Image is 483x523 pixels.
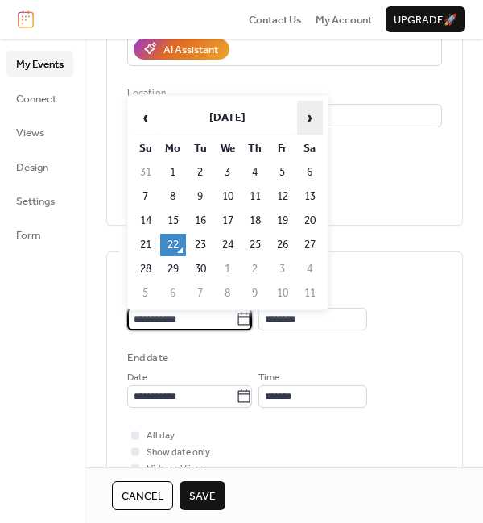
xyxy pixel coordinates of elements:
td: 1 [215,258,241,280]
img: logo [18,10,34,28]
span: Settings [16,193,55,210]
td: 31 [133,161,159,184]
td: 5 [270,161,295,184]
td: 25 [242,234,268,256]
td: 3 [270,258,295,280]
td: 9 [188,185,213,208]
td: 22 [160,234,186,256]
td: 4 [297,258,323,280]
div: AI Assistant [163,42,218,58]
button: AI Assistant [134,39,229,60]
a: Connect [6,85,73,111]
td: 19 [270,210,295,232]
span: Contact Us [249,12,302,28]
div: End date [127,350,168,366]
td: 6 [160,282,186,305]
a: Views [6,119,73,145]
th: Tu [188,137,213,160]
td: 4 [242,161,268,184]
td: 28 [133,258,159,280]
td: 10 [215,185,241,208]
td: 7 [188,282,213,305]
td: 3 [215,161,241,184]
span: ‹ [134,102,158,134]
td: 18 [242,210,268,232]
td: 11 [297,282,323,305]
td: 1 [160,161,186,184]
span: My Events [16,56,64,73]
span: Hide end time [147,461,204,477]
td: 8 [215,282,241,305]
a: Settings [6,188,73,214]
td: 9 [242,282,268,305]
td: 27 [297,234,323,256]
td: 10 [270,282,295,305]
th: Th [242,137,268,160]
th: Mo [160,137,186,160]
th: Su [133,137,159,160]
td: 20 [297,210,323,232]
td: 7 [133,185,159,208]
a: Form [6,222,73,247]
span: Date [127,370,147,386]
td: 13 [297,185,323,208]
td: 6 [297,161,323,184]
td: 2 [242,258,268,280]
span: Views [16,125,44,141]
th: Sa [297,137,323,160]
th: [DATE] [160,101,295,135]
button: Upgrade🚀 [386,6,465,32]
td: 15 [160,210,186,232]
a: Contact Us [249,11,302,27]
td: 17 [215,210,241,232]
span: Design [16,160,48,176]
a: Design [6,154,73,180]
span: Show date only [147,445,210,461]
td: 8 [160,185,186,208]
td: 14 [133,210,159,232]
td: 26 [270,234,295,256]
a: My Account [316,11,372,27]
span: Time [258,370,279,386]
td: 2 [188,161,213,184]
td: 21 [133,234,159,256]
td: 5 [133,282,159,305]
span: Form [16,227,41,243]
td: 11 [242,185,268,208]
td: 30 [188,258,213,280]
th: Fr [270,137,295,160]
a: My Events [6,51,73,77]
span: Connect [16,91,56,107]
span: › [298,102,322,134]
span: All day [147,428,175,444]
span: My Account [316,12,372,28]
span: Save [189,488,216,504]
td: 23 [188,234,213,256]
td: 16 [188,210,213,232]
td: 12 [270,185,295,208]
td: 24 [215,234,241,256]
td: 29 [160,258,186,280]
button: Cancel [112,481,173,510]
div: Location [127,85,439,102]
button: Save [180,481,225,510]
span: Cancel [122,488,163,504]
th: We [215,137,241,160]
span: Upgrade 🚀 [394,12,457,28]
